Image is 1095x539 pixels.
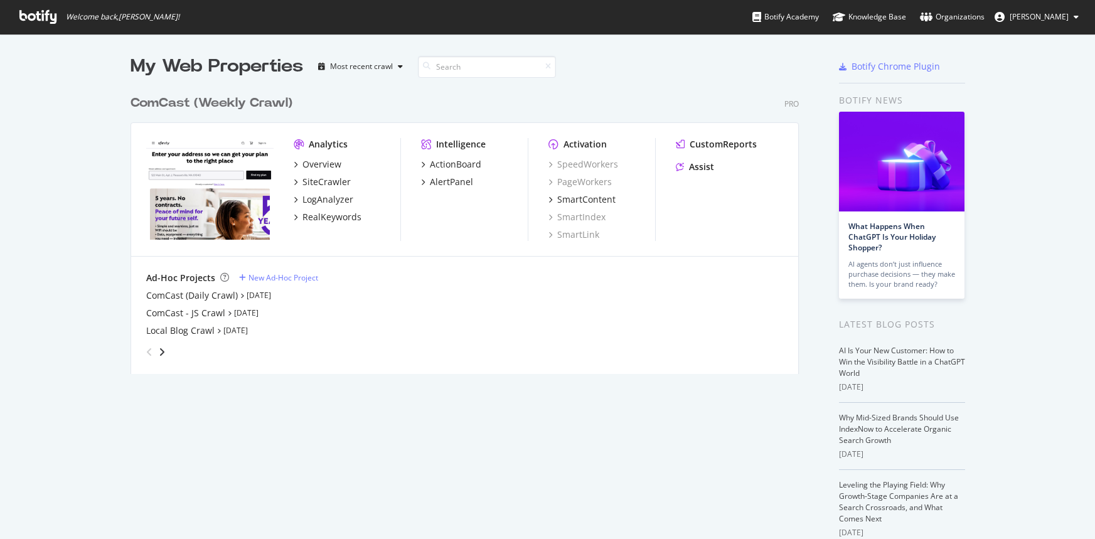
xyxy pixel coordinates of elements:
button: [PERSON_NAME] [985,7,1089,27]
div: [DATE] [839,449,965,460]
img: What Happens When ChatGPT Is Your Holiday Shopper? [839,112,964,211]
a: PageWorkers [548,176,612,188]
a: [DATE] [247,290,271,301]
a: AlertPanel [421,176,473,188]
div: RealKeywords [302,211,361,223]
a: ComCast (Weekly Crawl) [131,94,297,112]
div: Latest Blog Posts [839,318,965,331]
div: SiteCrawler [302,176,351,188]
div: Overview [302,158,341,171]
a: New Ad-Hoc Project [239,272,318,283]
a: RealKeywords [294,211,361,223]
div: Activation [564,138,607,151]
a: SiteCrawler [294,176,351,188]
div: New Ad-Hoc Project [248,272,318,283]
a: Assist [676,161,714,173]
div: LogAnalyzer [302,193,353,206]
a: SpeedWorkers [548,158,618,171]
div: Most recent crawl [330,63,393,70]
div: angle-right [158,346,166,358]
a: ComCast - JS Crawl [146,307,225,319]
div: Botify news [839,93,965,107]
input: Search [418,56,556,78]
a: ComCast (Daily Crawl) [146,289,238,302]
a: SmartIndex [548,211,606,223]
div: Analytics [309,138,348,151]
span: Ryan Blair [1010,11,1069,22]
div: angle-left [141,342,158,362]
div: ComCast (Weekly Crawl) [131,94,292,112]
div: Assist [689,161,714,173]
a: Overview [294,158,341,171]
div: [DATE] [839,527,965,538]
a: Local Blog Crawl [146,324,215,337]
a: Botify Chrome Plugin [839,60,940,73]
div: AI agents don’t just influence purchase decisions — they make them. Is your brand ready? [848,259,955,289]
a: What Happens When ChatGPT Is Your Holiday Shopper? [848,221,936,253]
a: ActionBoard [421,158,481,171]
img: www.xfinity.com [146,138,274,240]
a: AI Is Your New Customer: How to Win the Visibility Battle in a ChatGPT World [839,345,965,378]
div: CustomReports [690,138,757,151]
div: grid [131,79,809,374]
a: LogAnalyzer [294,193,353,206]
a: Why Mid-Sized Brands Should Use IndexNow to Accelerate Organic Search Growth [839,412,959,446]
a: [DATE] [223,325,248,336]
button: Most recent crawl [313,56,408,77]
div: Organizations [920,11,985,23]
a: SmartLink [548,228,599,241]
div: [DATE] [839,382,965,393]
div: Knowledge Base [833,11,906,23]
div: Botify Chrome Plugin [852,60,940,73]
div: Pro [784,99,799,109]
div: SmartContent [557,193,616,206]
a: CustomReports [676,138,757,151]
div: Intelligence [436,138,486,151]
a: [DATE] [234,307,259,318]
div: My Web Properties [131,54,303,79]
a: SmartContent [548,193,616,206]
div: Ad-Hoc Projects [146,272,215,284]
div: ActionBoard [430,158,481,171]
span: Welcome back, [PERSON_NAME] ! [66,12,179,22]
div: Botify Academy [752,11,819,23]
a: Leveling the Playing Field: Why Growth-Stage Companies Are at a Search Crossroads, and What Comes... [839,479,958,524]
div: AlertPanel [430,176,473,188]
